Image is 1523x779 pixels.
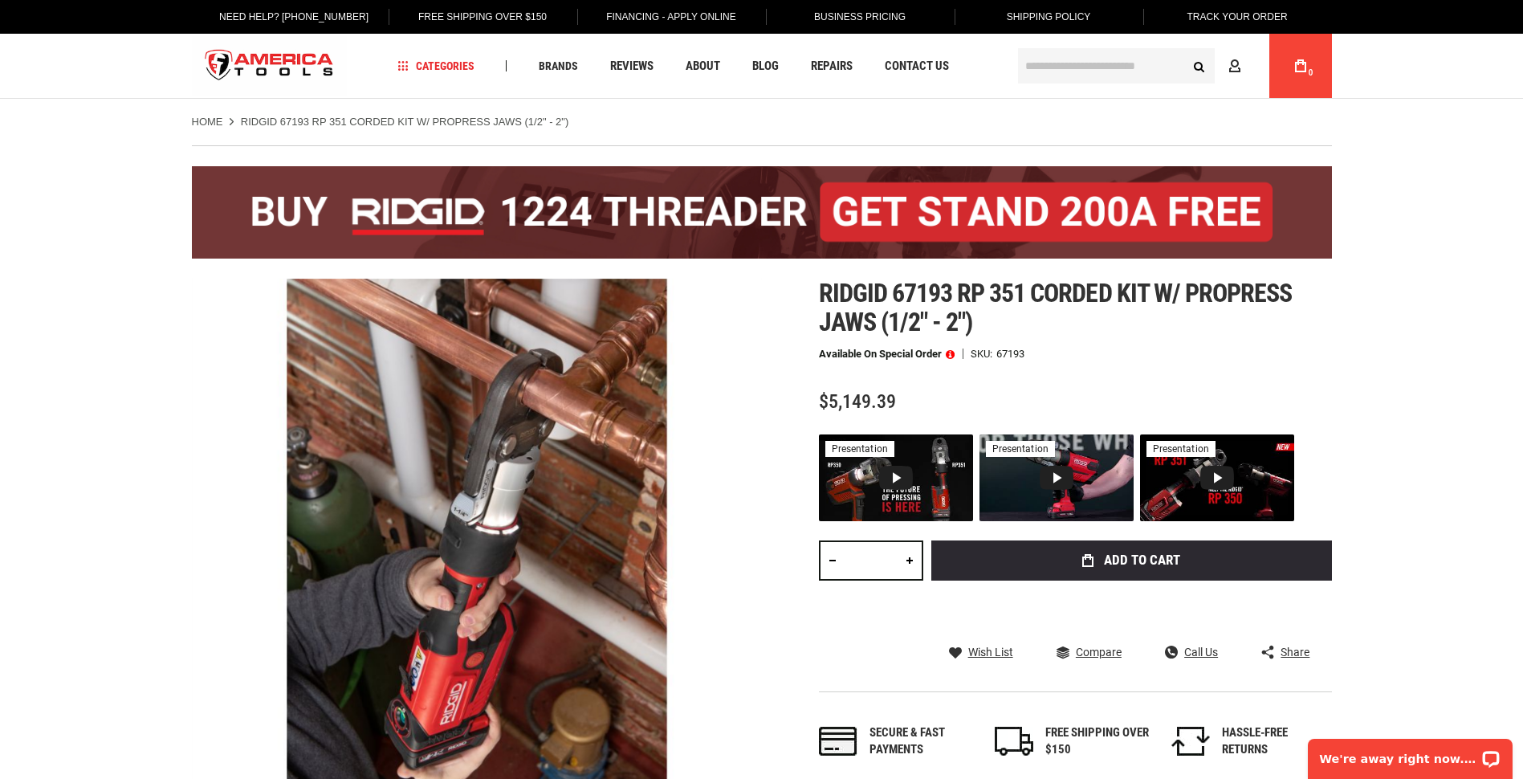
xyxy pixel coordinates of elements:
[885,60,949,72] span: Contact Us
[1285,34,1316,98] a: 0
[1057,645,1122,659] a: Compare
[1076,646,1122,658] span: Compare
[397,60,474,71] span: Categories
[1184,646,1218,658] span: Call Us
[819,349,955,360] p: Available on Special Order
[610,60,654,72] span: Reviews
[996,349,1024,359] div: 67193
[390,55,482,77] a: Categories
[971,349,996,359] strong: SKU
[804,55,860,77] a: Repairs
[819,278,1293,337] span: Ridgid 67193 rp 351 corded kit w/ propress jaws (1/2" - 2")
[192,36,348,96] a: store logo
[241,116,569,128] strong: RIDGID 67193 RP 351 CORDED KIT W/ PROPRESS JAWS (1/2" - 2")
[1171,727,1210,756] img: returns
[1045,724,1150,759] div: FREE SHIPPING OVER $150
[678,55,727,77] a: About
[539,60,578,71] span: Brands
[603,55,661,77] a: Reviews
[995,727,1033,756] img: shipping
[1104,553,1180,567] span: Add to Cart
[931,540,1332,581] button: Add to Cart
[1222,724,1326,759] div: HASSLE-FREE RETURNS
[1281,646,1309,658] span: Share
[819,390,896,413] span: $5,149.39
[1309,68,1313,77] span: 0
[192,36,348,96] img: America Tools
[192,166,1332,259] img: BOGO: Buy the RIDGID® 1224 Threader (26092), get the 92467 200A Stand FREE!
[531,55,585,77] a: Brands
[949,645,1013,659] a: Wish List
[752,60,779,72] span: Blog
[192,115,223,129] a: Home
[1007,11,1091,22] span: Shipping Policy
[878,55,956,77] a: Contact Us
[819,727,857,756] img: payments
[968,646,1013,658] span: Wish List
[928,585,1335,632] iframe: Secure express checkout frame
[811,60,853,72] span: Repairs
[1165,645,1218,659] a: Call Us
[869,724,974,759] div: Secure & fast payments
[1297,728,1523,779] iframe: LiveChat chat widget
[686,60,720,72] span: About
[745,55,786,77] a: Blog
[1184,51,1215,81] button: Search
